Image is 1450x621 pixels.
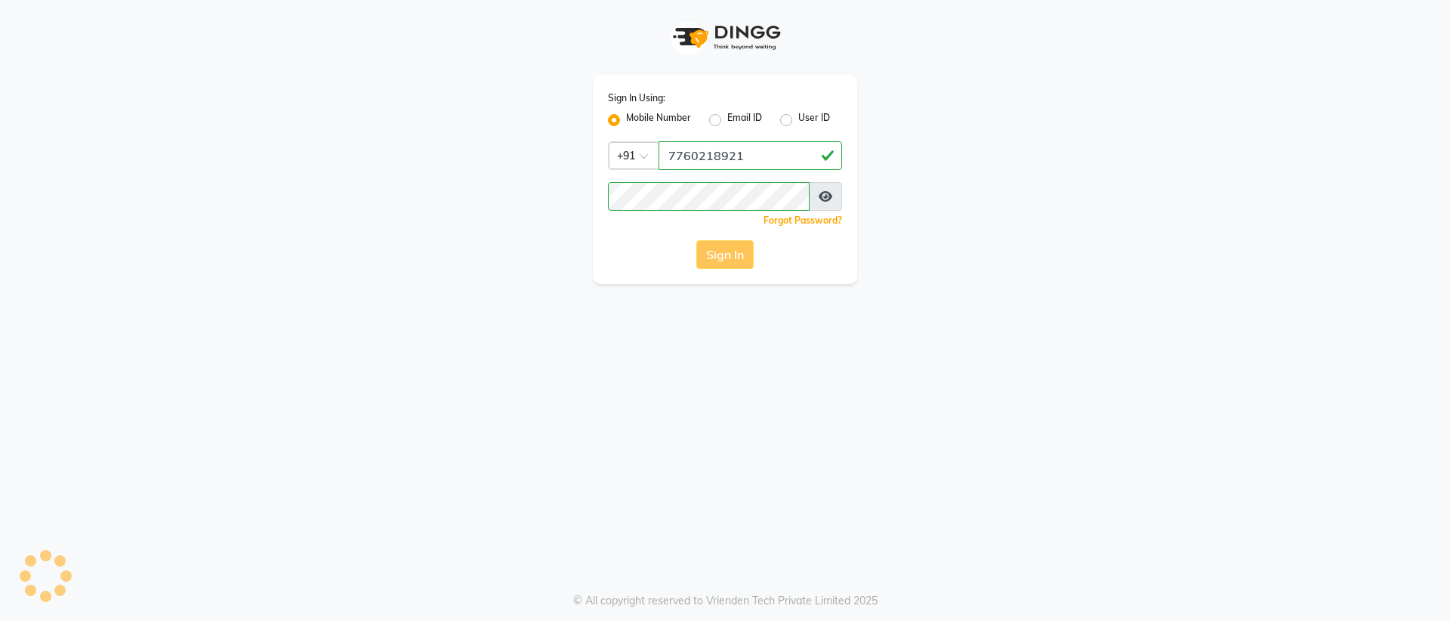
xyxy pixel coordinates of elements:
a: Forgot Password? [764,215,842,226]
input: Username [659,141,842,170]
label: Sign In Using: [608,91,665,105]
label: Email ID [727,111,762,129]
label: User ID [798,111,830,129]
img: logo1.svg [665,15,785,60]
input: Username [608,182,810,211]
label: Mobile Number [626,111,691,129]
